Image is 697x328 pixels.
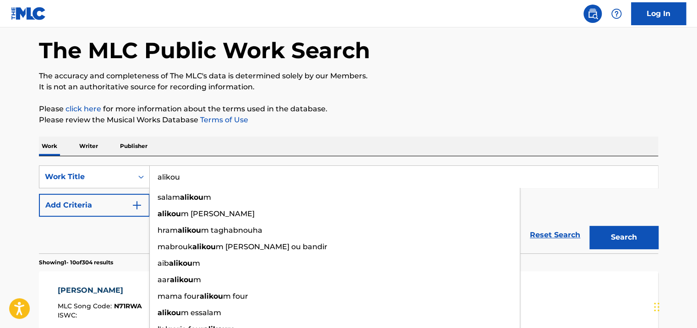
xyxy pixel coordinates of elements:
strong: alikou [169,259,192,268]
a: Reset Search [525,225,585,245]
span: salam [158,193,180,202]
span: m [193,275,201,284]
button: Add Criteria [39,194,150,217]
strong: alikou [180,193,203,202]
strong: alikou [170,275,193,284]
iframe: Chat Widget [651,284,697,328]
p: Please for more information about the terms used in the database. [39,104,658,115]
span: m essalam [181,308,221,317]
a: Public Search [583,5,602,23]
p: Work [39,137,60,156]
h1: The MLC Public Work Search [39,37,370,64]
button: Search [589,226,658,249]
span: hram [158,226,178,235]
a: Terms of Use [198,115,248,124]
span: MLC Song Code : [58,302,114,310]
p: Writer [76,137,101,156]
span: m [PERSON_NAME] [181,209,255,218]
strong: alikou [158,209,181,218]
img: help [611,8,622,19]
div: Help [607,5,626,23]
p: It is not an authoritative source for recording information. [39,82,658,93]
a: click here [65,104,101,113]
span: m [192,259,200,268]
strong: alikou [158,308,181,317]
strong: alikou [178,226,201,235]
p: Publisher [117,137,150,156]
span: N71RWA [114,302,142,310]
div: Drag [654,293,659,321]
img: MLC Logo [11,7,46,20]
span: mabrouk [158,242,192,251]
span: m four [223,292,248,301]
div: [PERSON_NAME] [58,285,142,296]
div: Work Title [45,171,127,182]
span: aar [158,275,170,284]
a: Log In [631,2,686,25]
span: m taghabnouha [201,226,262,235]
img: search [587,8,598,19]
p: Please review the Musical Works Database [39,115,658,126]
span: m [PERSON_NAME] ou bandir [216,242,327,251]
span: m [203,193,211,202]
strong: alikou [200,292,223,301]
strong: alikou [192,242,216,251]
form: Search Form [39,165,658,253]
span: mama four [158,292,200,301]
img: 9d2ae6d4665cec9f34b9.svg [131,200,142,211]
span: ISWC : [58,311,79,319]
p: The accuracy and completeness of The MLC's data is determined solely by our Members. [39,71,658,82]
span: aib [158,259,169,268]
p: Showing 1 - 10 of 304 results [39,258,113,267]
